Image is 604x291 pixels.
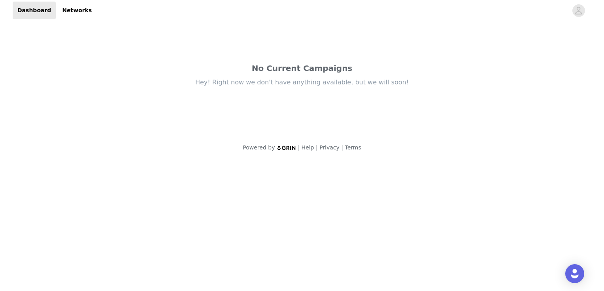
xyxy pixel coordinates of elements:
span: Powered by [243,144,275,151]
span: | [316,144,318,151]
a: Help [302,144,314,151]
a: Networks [57,2,96,19]
div: Open Intercom Messenger [565,264,584,283]
a: Privacy [319,144,340,151]
img: logo [277,145,296,150]
a: Dashboard [13,2,56,19]
div: No Current Campaigns [136,62,468,74]
div: avatar [575,4,582,17]
div: Hey! Right now we don't have anything available, but we will soon! [136,78,468,87]
span: | [298,144,300,151]
a: Terms [345,144,361,151]
span: | [341,144,343,151]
